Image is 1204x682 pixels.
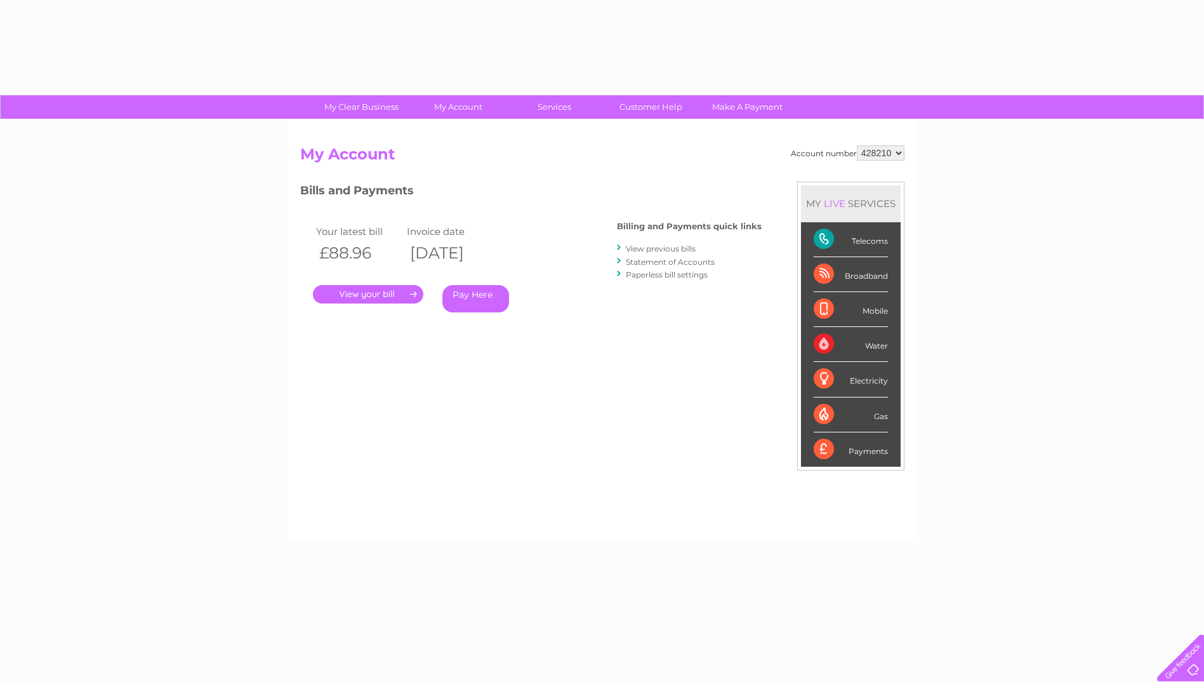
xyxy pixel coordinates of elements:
td: Invoice date [404,223,495,240]
a: Paperless bill settings [626,270,708,279]
a: My Account [406,95,510,119]
td: Your latest bill [313,223,404,240]
div: Broadband [814,257,888,292]
a: Pay Here [442,285,509,312]
div: Telecoms [814,222,888,257]
div: Mobile [814,292,888,327]
h3: Bills and Payments [300,182,762,204]
div: Payments [814,432,888,467]
div: Electricity [814,362,888,397]
div: LIVE [821,197,848,210]
a: Make A Payment [695,95,800,119]
a: Services [502,95,607,119]
a: View previous bills [626,244,696,253]
a: . [313,285,423,304]
div: Water [814,327,888,362]
a: Customer Help [599,95,703,119]
div: MY SERVICES [801,185,901,222]
th: [DATE] [404,240,495,266]
div: Gas [814,398,888,432]
th: £88.96 [313,240,404,266]
h4: Billing and Payments quick links [617,222,762,231]
h2: My Account [300,145,904,170]
div: Account number [791,145,904,161]
a: My Clear Business [309,95,414,119]
a: Statement of Accounts [626,257,715,267]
